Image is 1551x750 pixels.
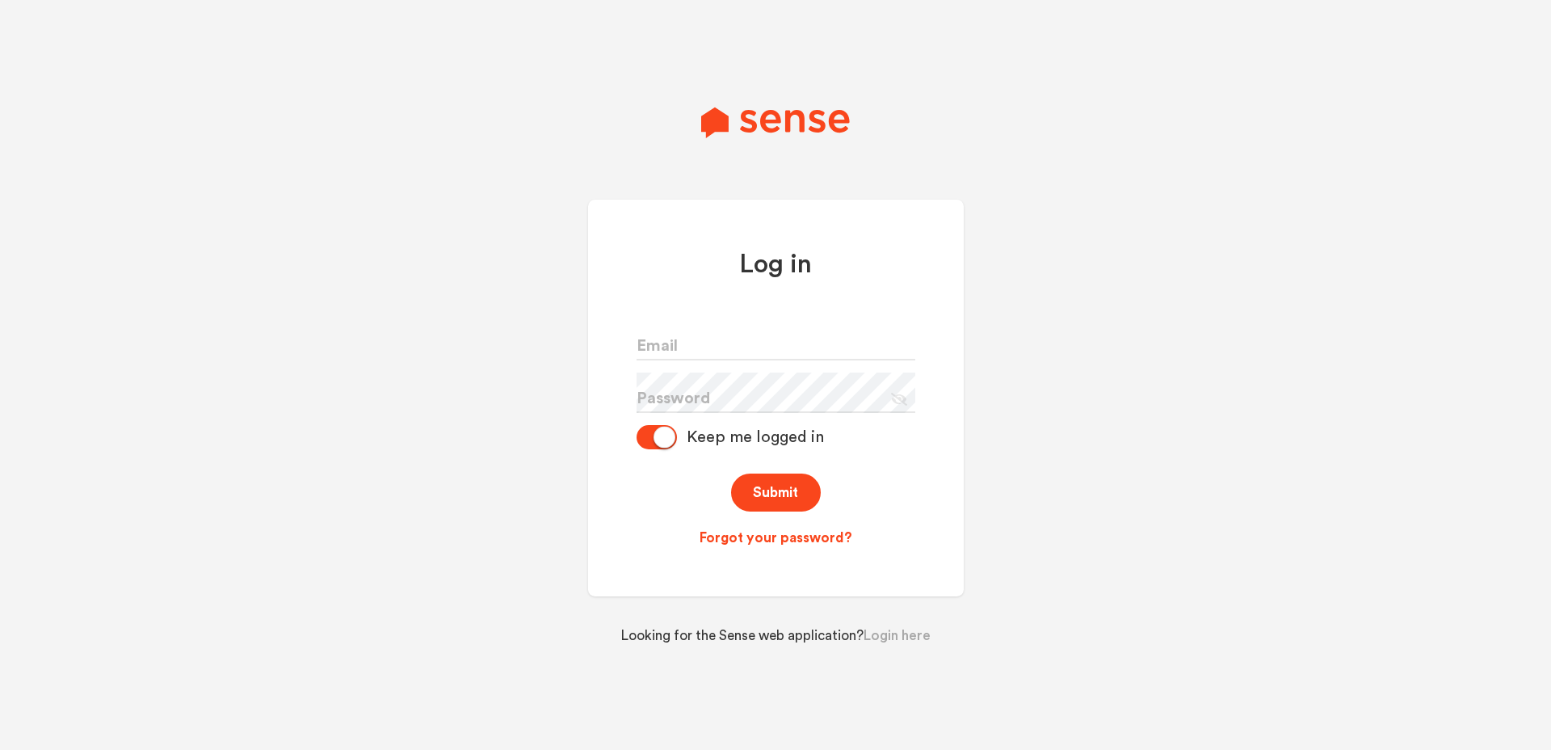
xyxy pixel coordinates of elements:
[731,474,821,512] button: Submit
[583,613,968,646] div: Looking for the Sense web application?
[864,629,931,643] a: Login here
[637,248,915,281] h1: Log in
[677,428,824,447] div: Keep me logged in
[701,107,849,137] img: Sense Logo
[637,529,915,548] a: Forgot your password?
